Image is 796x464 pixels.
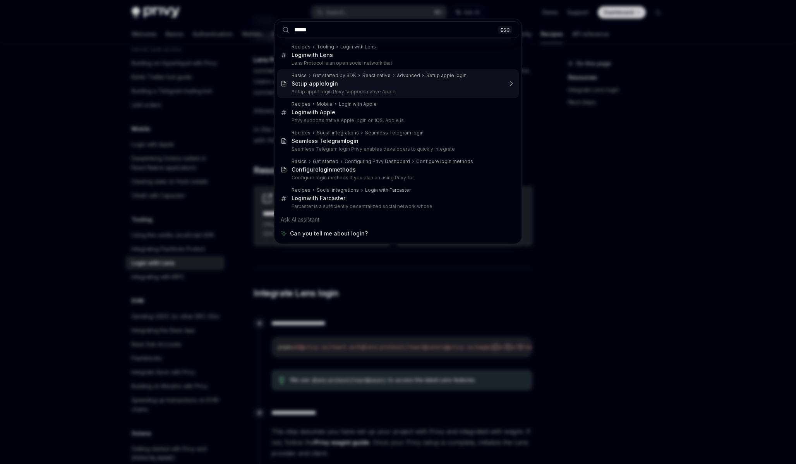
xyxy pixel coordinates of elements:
div: Tooling [317,44,334,50]
p: Setup apple login Privy supports native Apple [292,89,503,95]
div: with Farcaster [292,195,345,202]
div: Login with Farcaster [365,187,411,193]
p: Privy supports native Apple login on iOS. Apple is [292,117,503,124]
p: Configure login methods If you plan on using Privy for [292,175,503,181]
div: Seamless Telegram login [365,130,424,136]
p: Farcaster is a sufficiently decentralized social network whose [292,203,503,210]
div: Recipes [292,44,311,50]
p: Seamless Telegram login Privy enables developers to quickly integrate [292,146,503,152]
p: Lens Protocol is an open social network that [292,60,503,66]
div: Advanced [397,72,420,79]
div: ESC [498,26,512,34]
b: login [345,137,359,144]
div: Get started by SDK [313,72,356,79]
div: with Lens [292,52,333,58]
div: Social integrations [317,130,359,136]
div: Social integrations [317,187,359,193]
div: Login with Lens [340,44,376,50]
div: Configuring Privy Dashboard [345,158,410,165]
b: login [324,80,338,87]
b: login [319,166,332,173]
div: Login with Apple [339,101,377,107]
div: React native [362,72,391,79]
div: Setup apple [292,80,338,87]
div: Setup apple login [426,72,467,79]
div: Seamless Telegram [292,137,359,144]
div: Configure methods [292,166,356,173]
div: Recipes [292,101,311,107]
div: Mobile [317,101,333,107]
b: Login [292,52,307,58]
div: Recipes [292,187,311,193]
b: Login [292,195,307,201]
div: with Apple [292,109,335,116]
div: Get started [313,158,338,165]
div: Basics [292,158,307,165]
div: Recipes [292,130,311,136]
div: Basics [292,72,307,79]
div: Configure login methods [416,158,473,165]
span: Can you tell me about login? [290,230,368,237]
div: Ask AI assistant [277,213,519,227]
b: Login [292,109,307,115]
